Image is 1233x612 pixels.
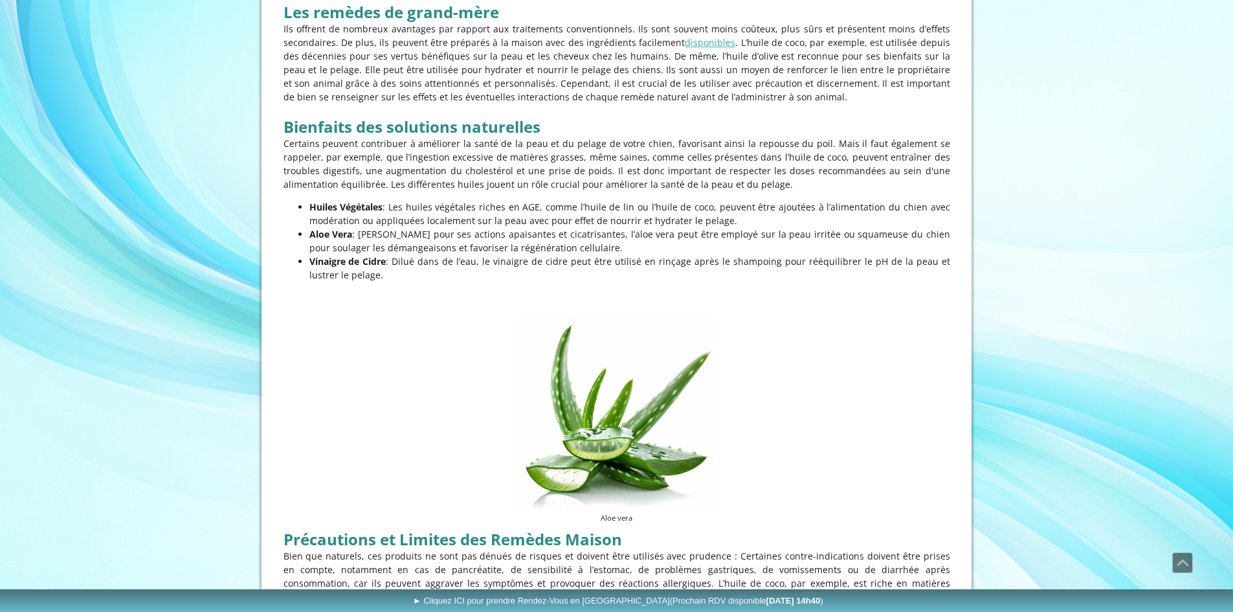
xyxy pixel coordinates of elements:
p: : Dilué dans de l’eau, le vinaigre de cidre peut être utilisé en rinçage après le shampoing pour ... [309,255,950,282]
b: [DATE] 14h40 [766,596,821,606]
a: Défiler vers le haut [1172,552,1193,573]
span: Les remèdes de grand-mère [283,1,499,23]
figcaption: Aloe vera [518,513,715,524]
p: : [PERSON_NAME] pour ses actions apaisantes et cicatrisantes, l’aloe vera peut être employé sur l... [309,227,950,255]
span: Huiles Végétales [309,201,383,213]
span: Défiler vers le haut [1173,553,1192,572]
a: disponibles [685,36,735,49]
span: Vinaigre de Cidre [309,255,386,267]
p: Ils offrent de nombreux avantages par rapport aux traitements conventionnels. Ils sont souvent mo... [283,22,950,104]
p: : Les huiles végétales riches en AGE, comme l’huile de lin ou l’huile de coco, peuvent être ajout... [309,200,950,227]
p: Certains peuvent contribuer à améliorer la santé de la peau et du pelage de votre chien, favorisa... [283,137,950,191]
span: Précautions et Limites des Remèdes Maison [283,528,622,550]
span: ► Cliquez ICI pour prendre Rendez-Vous en [GEOGRAPHIC_DATA] [413,596,823,606]
span: Bienfaits des solutions naturelles [283,116,540,137]
span: (Prochain RDV disponible ) [670,596,823,606]
span: Aloe Vera [309,228,353,240]
img: Aloe vera [518,317,715,513]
